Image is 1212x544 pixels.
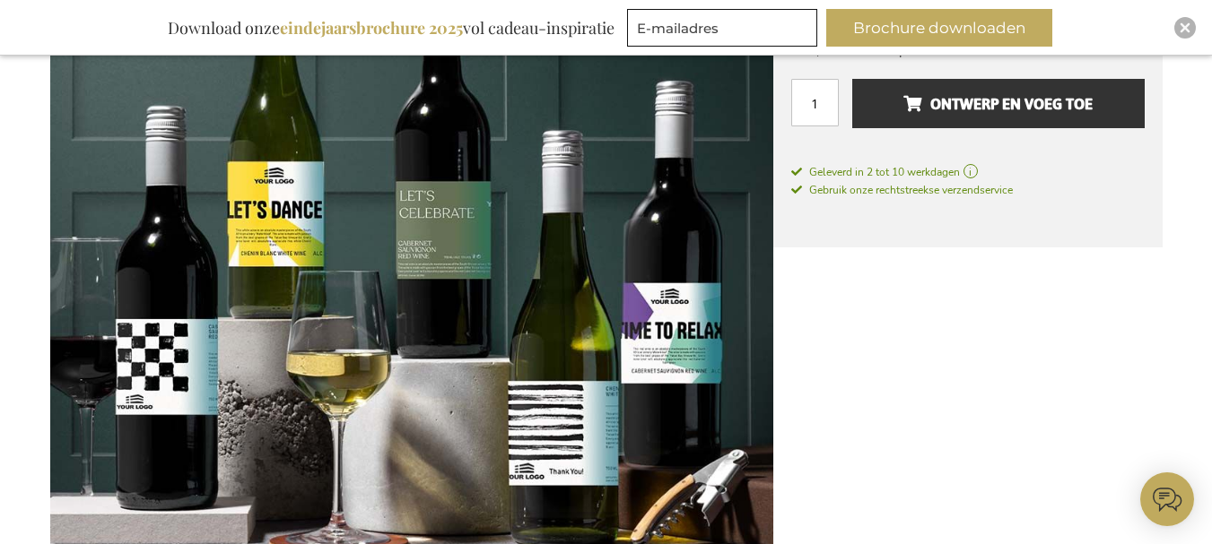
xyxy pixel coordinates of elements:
span: € 20,70 [791,42,833,59]
input: E-mailadres [627,9,817,47]
span: Gebruik onze rechtstreekse verzendservice [791,183,1013,197]
div: Download onze vol cadeau-inspiratie [160,9,623,47]
span: Ontwerp en voeg toe [903,90,1093,118]
div: Close [1174,17,1196,39]
img: Close [1180,22,1190,33]
button: Brochure downloaden [826,9,1052,47]
input: Aantal [791,79,839,126]
button: Ontwerp en voeg toe [852,79,1144,128]
form: marketing offers and promotions [627,9,823,52]
iframe: belco-activator-frame [1140,472,1194,526]
b: eindejaarsbrochure 2025 [280,17,463,39]
a: Geleverd in 2 tot 10 werkdagen [791,164,1145,180]
a: Gebruik onze rechtstreekse verzendservice [791,180,1013,198]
